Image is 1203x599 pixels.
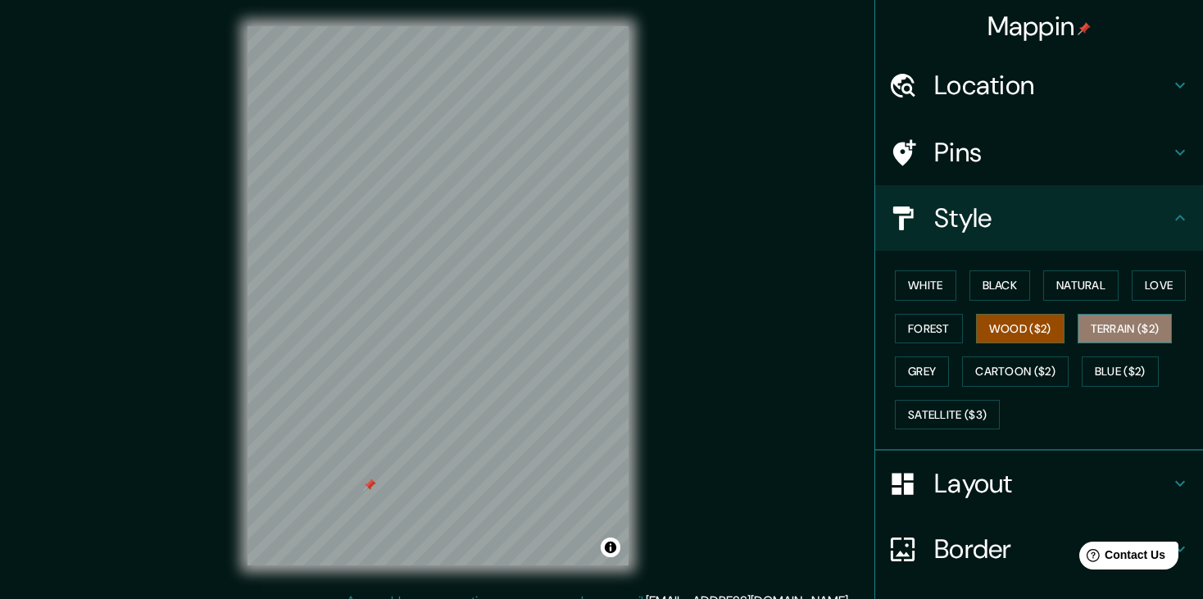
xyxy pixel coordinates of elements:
[1132,270,1186,301] button: Love
[962,356,1069,387] button: Cartoon ($2)
[1043,270,1119,301] button: Natural
[934,202,1170,234] h4: Style
[875,120,1203,185] div: Pins
[969,270,1031,301] button: Black
[247,26,629,565] canvas: Map
[895,400,1000,430] button: Satellite ($3)
[934,69,1170,102] h4: Location
[934,467,1170,500] h4: Layout
[875,516,1203,582] div: Border
[895,314,963,344] button: Forest
[1082,356,1159,387] button: Blue ($2)
[934,136,1170,169] h4: Pins
[875,185,1203,251] div: Style
[976,314,1065,344] button: Wood ($2)
[895,356,949,387] button: Grey
[1057,535,1185,581] iframe: Help widget launcher
[875,451,1203,516] div: Layout
[895,270,956,301] button: White
[601,538,620,557] button: Toggle attribution
[1078,314,1173,344] button: Terrain ($2)
[987,10,1092,43] h4: Mappin
[1078,22,1091,35] img: pin-icon.png
[875,52,1203,118] div: Location
[934,533,1170,565] h4: Border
